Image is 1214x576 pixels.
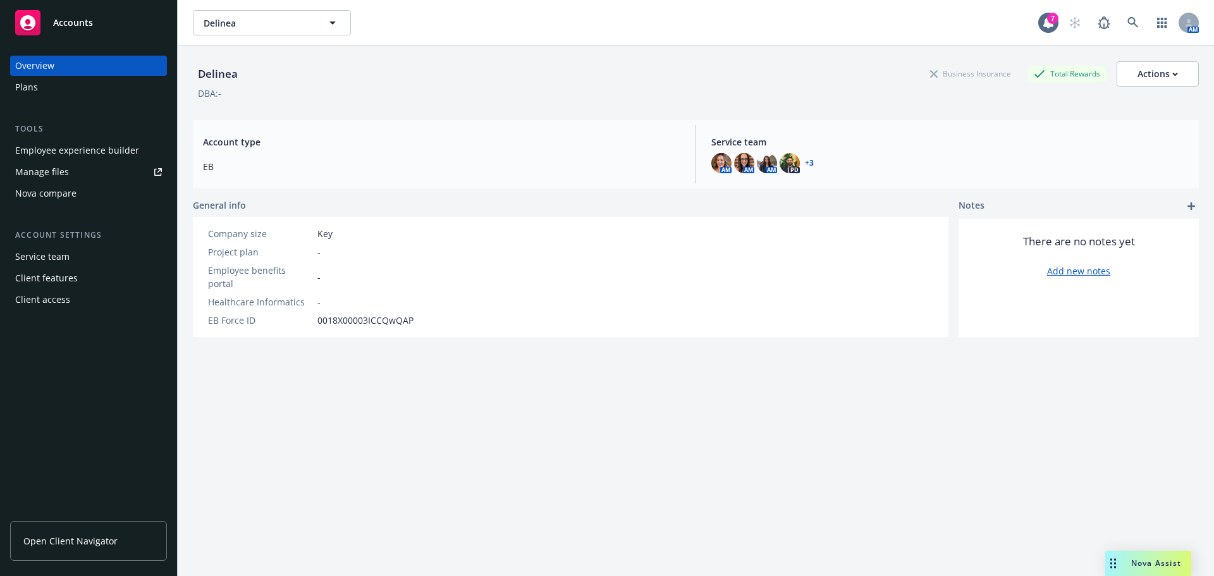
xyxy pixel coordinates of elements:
[10,140,167,161] a: Employee experience builder
[193,10,351,35] button: Delinea
[711,135,1189,149] span: Service team
[10,162,167,182] a: Manage files
[734,153,754,173] img: photo
[317,245,321,259] span: -
[203,160,680,173] span: EB
[10,77,167,97] a: Plans
[317,314,414,327] span: 0018X00003ICCQwQAP
[53,18,93,28] span: Accounts
[1184,199,1199,214] a: add
[203,135,680,149] span: Account type
[10,229,167,242] div: Account settings
[193,66,243,82] div: Delinea
[1105,551,1121,576] div: Drag to move
[15,56,54,76] div: Overview
[1117,61,1199,87] button: Actions
[10,247,167,267] a: Service team
[1120,10,1146,35] a: Search
[10,290,167,310] a: Client access
[757,153,777,173] img: photo
[1062,10,1088,35] a: Start snowing
[15,247,70,267] div: Service team
[15,268,78,288] div: Client features
[1091,10,1117,35] a: Report a Bug
[1047,13,1058,24] div: 7
[193,199,246,212] span: General info
[204,16,313,30] span: Delinea
[780,153,800,173] img: photo
[1105,551,1191,576] button: Nova Assist
[1027,66,1107,82] div: Total Rewards
[10,56,167,76] a: Overview
[711,153,732,173] img: photo
[1150,10,1175,35] a: Switch app
[10,123,167,135] div: Tools
[924,66,1017,82] div: Business Insurance
[15,183,77,204] div: Nova compare
[317,227,333,240] span: Key
[317,295,321,309] span: -
[317,271,321,284] span: -
[1131,558,1181,568] span: Nova Assist
[1023,234,1135,249] span: There are no notes yet
[208,227,312,240] div: Company size
[10,268,167,288] a: Client features
[23,534,118,548] span: Open Client Navigator
[10,5,167,40] a: Accounts
[15,140,139,161] div: Employee experience builder
[10,183,167,204] a: Nova compare
[959,199,984,214] span: Notes
[15,290,70,310] div: Client access
[198,87,221,100] div: DBA: -
[208,245,312,259] div: Project plan
[15,162,69,182] div: Manage files
[1137,62,1178,86] div: Actions
[1047,264,1110,278] a: Add new notes
[805,159,814,167] a: +3
[208,314,312,327] div: EB Force ID
[208,264,312,290] div: Employee benefits portal
[208,295,312,309] div: Healthcare Informatics
[15,77,38,97] div: Plans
